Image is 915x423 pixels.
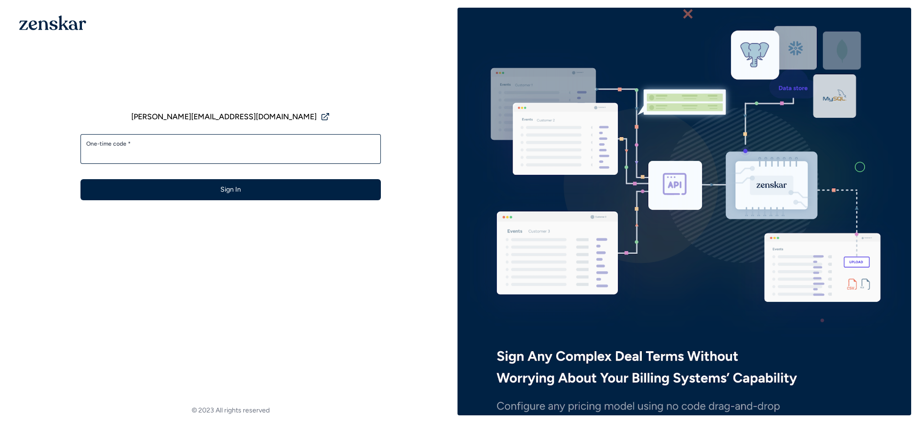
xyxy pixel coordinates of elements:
[19,15,86,30] img: 1OGAJ2xQqyY4LXKgY66KYq0eOWRCkrZdAb3gUhuVAqdWPZE9SRJmCz+oDMSn4zDLXe31Ii730ItAGKgCKgCCgCikA4Av8PJUP...
[80,179,381,200] button: Sign In
[131,111,317,123] span: [PERSON_NAME][EMAIL_ADDRESS][DOMAIN_NAME]
[4,406,457,415] footer: © 2023 All rights reserved
[86,140,375,148] label: One-time code *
